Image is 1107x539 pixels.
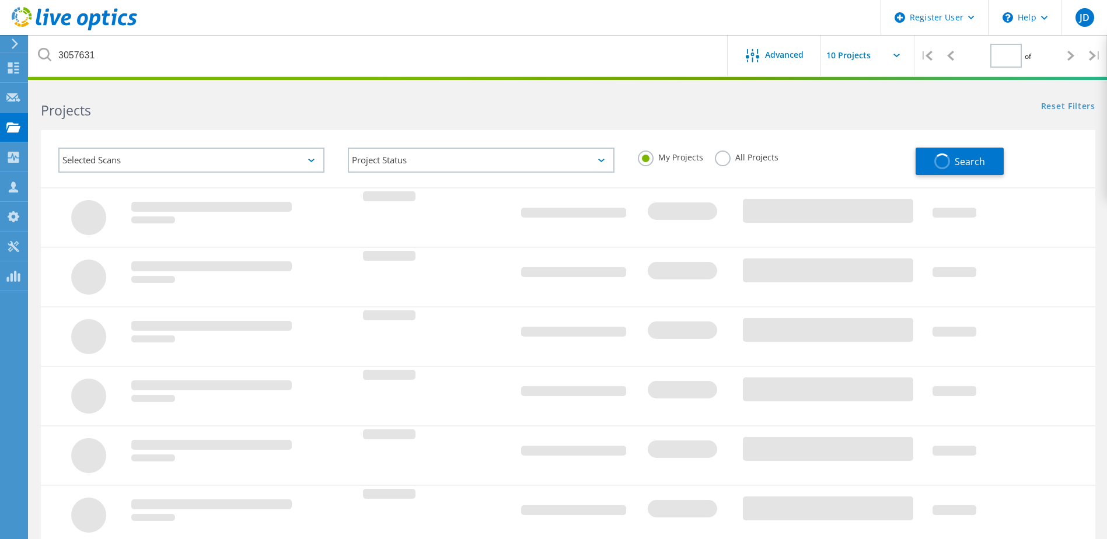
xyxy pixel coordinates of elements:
[41,101,91,120] b: Projects
[12,24,137,33] a: Live Optics Dashboard
[1025,51,1031,61] span: of
[765,51,804,59] span: Advanced
[914,35,938,76] div: |
[638,150,703,162] label: My Projects
[916,148,1004,175] button: Search
[1080,13,1089,22] span: JD
[715,150,778,162] label: All Projects
[1003,12,1013,23] svg: \n
[29,35,728,76] input: Search projects by name, owner, ID, company, etc
[58,148,324,173] div: Selected Scans
[1041,102,1095,112] a: Reset Filters
[1083,35,1107,76] div: |
[348,148,614,173] div: Project Status
[955,155,985,168] span: Search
